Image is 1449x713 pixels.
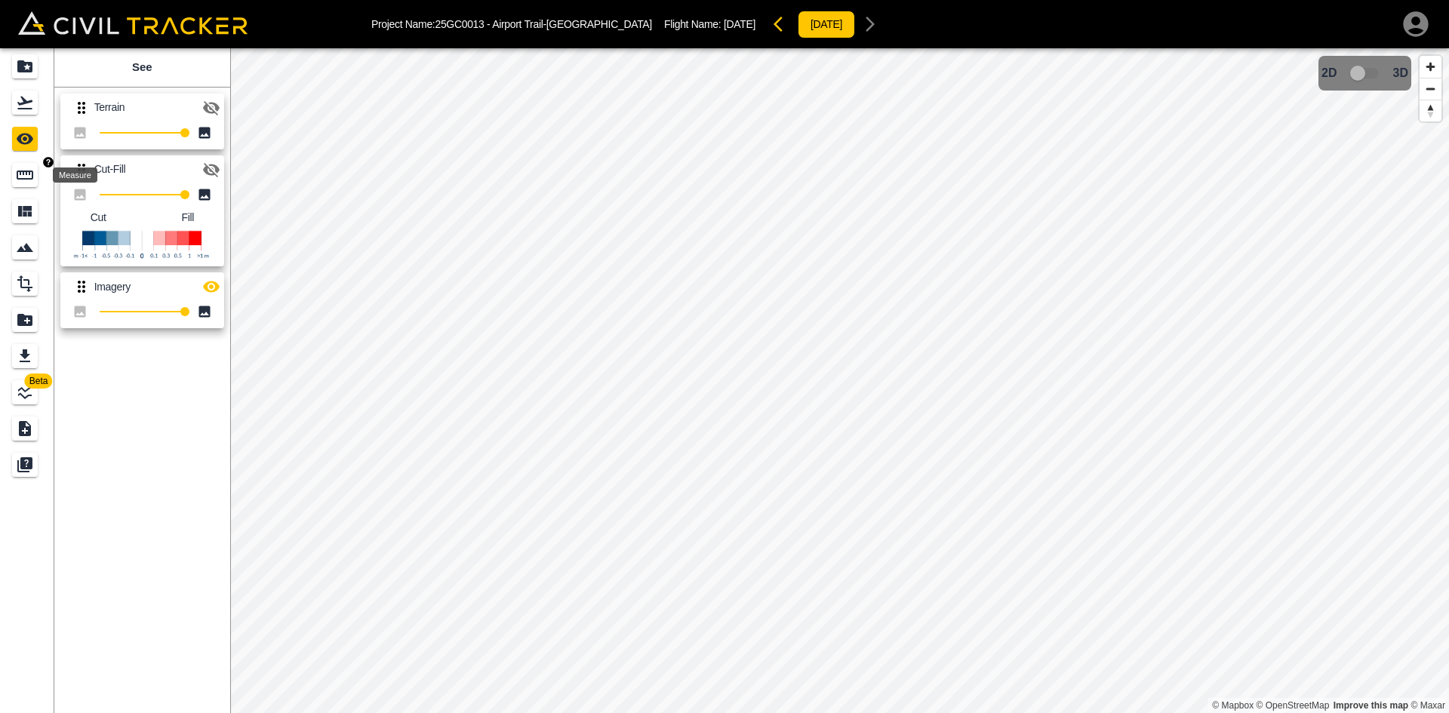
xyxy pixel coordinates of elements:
button: Zoom out [1420,78,1441,100]
p: Project Name: 25GC0013 - Airport Trail-[GEOGRAPHIC_DATA] [371,18,652,30]
a: Mapbox [1212,700,1254,711]
button: Reset bearing to north [1420,100,1441,121]
div: Measure [53,167,97,183]
span: 3D [1393,66,1408,80]
a: Map feedback [1334,700,1408,711]
span: 3D model not uploaded yet [1343,59,1387,88]
a: Maxar [1411,700,1445,711]
span: [DATE] [724,18,755,30]
img: Civil Tracker [18,11,248,35]
p: Flight Name: [664,18,755,30]
canvas: Map [230,48,1449,713]
span: 2D [1321,66,1337,80]
button: Zoom in [1420,56,1441,78]
button: [DATE] [798,11,855,38]
a: OpenStreetMap [1257,700,1330,711]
